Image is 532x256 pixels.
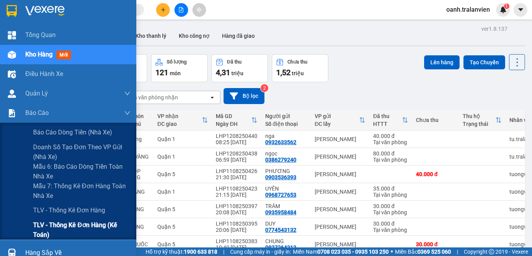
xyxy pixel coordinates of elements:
[33,220,130,240] span: TLV - Thống kê đơn hàng (Kế toán)
[231,70,243,76] span: triệu
[216,157,257,163] div: 06:59 [DATE]
[33,162,130,181] span: Mẫu 6: Báo cáo dòng tiền toàn nhà xe
[265,157,296,163] div: 0386279240
[216,113,251,119] div: Mã GD
[8,90,16,98] img: warehouse-icon
[417,249,451,255] strong: 0369 525 060
[265,174,296,180] div: 0903536393
[157,224,208,230] div: Quận 5
[317,249,389,255] strong: 0708 023 035 - 0935 103 250
[25,51,53,58] span: Kho hàng
[265,227,296,233] div: 0774543132
[265,192,296,198] div: 0968727653
[216,26,261,45] button: Hàng đã giao
[315,189,365,195] div: [PERSON_NAME]
[265,221,307,227] div: DUY
[373,150,408,157] div: 80.000 đ
[216,238,257,244] div: LHP1108250383
[157,136,208,142] div: Quận 1
[216,168,257,174] div: LHP1108250426
[315,241,365,247] div: [PERSON_NAME]
[129,26,173,45] button: Kho thanh lý
[216,244,257,251] div: 19:40 [DATE]
[25,30,56,40] span: Tổng Quan
[276,68,291,77] span: 1,52
[211,54,268,82] button: Đã thu4,31 triệu
[373,209,408,215] div: Tại văn phòng
[216,221,257,227] div: LHP1108250395
[517,6,524,13] span: caret-down
[33,142,130,162] span: Doanh số tạo đơn theo VP gửi (nhà xe)
[457,247,458,256] span: |
[424,55,460,69] button: Lên hàng
[230,247,291,256] span: Cung cấp máy in - giấy in:
[157,241,208,247] div: Quận 5
[209,94,215,101] svg: open
[481,25,507,33] div: ver 1.8.137
[261,84,268,92] sup: 2
[224,88,264,104] button: Bộ lọc
[395,247,451,256] span: Miền Bắc
[192,3,206,17] button: aim
[157,154,208,160] div: Quận 1
[124,110,130,116] span: down
[153,110,212,131] th: Toggle SortBy
[459,110,506,131] th: Toggle SortBy
[373,121,402,127] div: HTTT
[373,139,408,145] div: Tại văn phòng
[33,127,112,137] span: Báo cáo dòng tiền (nhà xe)
[373,221,408,227] div: 30.000 đ
[463,121,495,127] div: Trạng thái
[216,150,257,157] div: LHP1208250438
[178,7,184,12] span: file-add
[265,185,307,192] div: UYÊN
[373,227,408,233] div: Tại văn phòng
[227,59,241,65] div: Đã thu
[489,249,494,254] span: copyright
[373,113,402,119] div: Đã thu
[184,249,217,255] strong: 1900 633 818
[157,113,202,119] div: VP nhận
[505,4,508,9] span: 1
[124,94,178,101] div: Chọn văn phòng nhận
[160,7,166,12] span: plus
[265,244,296,251] div: 0827264313
[216,121,251,127] div: Ngày ĐH
[315,224,365,230] div: [PERSON_NAME]
[265,113,307,119] div: Người gửi
[8,51,16,59] img: warehouse-icon
[373,133,408,139] div: 40.000 đ
[216,203,257,209] div: LHP1108250397
[373,157,408,163] div: Tại văn phòng
[265,150,307,157] div: ngọc
[287,59,307,65] div: Chưa thu
[315,136,365,142] div: [PERSON_NAME]
[315,206,365,212] div: [PERSON_NAME]
[157,171,208,177] div: Quận 5
[373,192,408,198] div: Tại văn phòng
[56,51,71,59] span: mới
[373,185,408,192] div: 35.000 đ
[265,121,307,127] div: Số điện thoại
[155,68,168,77] span: 121
[292,70,304,76] span: triệu
[463,113,495,119] div: Thu hộ
[212,110,261,131] th: Toggle SortBy
[170,70,181,76] span: món
[504,4,509,9] sup: 1
[25,69,63,79] span: Điều hành xe
[157,121,202,127] div: ĐC giao
[293,247,389,256] span: Miền Nam
[157,189,208,195] div: Quận 1
[416,241,455,247] div: 30.000 đ
[124,90,130,97] span: down
[315,113,359,119] div: VP gửi
[311,110,369,131] th: Toggle SortBy
[223,247,224,256] span: |
[315,121,359,127] div: ĐC lấy
[173,26,216,45] button: Kho công nợ
[216,192,257,198] div: 21:15 [DATE]
[265,168,307,174] div: PHƯƠNG
[265,139,296,145] div: 0932633562
[216,133,257,139] div: LHP1208250440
